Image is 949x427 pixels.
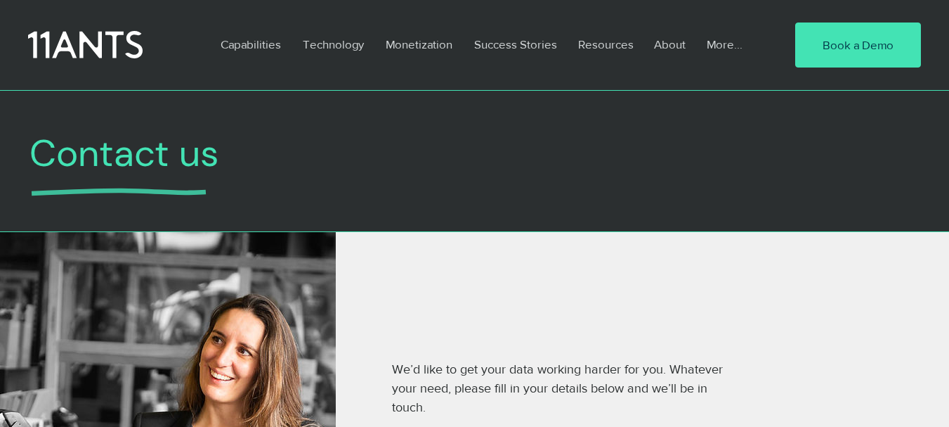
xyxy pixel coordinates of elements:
p: Resources [571,28,641,60]
nav: Site [210,28,752,60]
a: Success Stories [464,28,568,60]
a: Monetization [375,28,464,60]
p: About [647,28,693,60]
span: Book a Demo [823,37,894,53]
p: Capabilities [214,28,288,60]
p: Technology [296,28,371,60]
p: We’d like to get your data working harder for you. Whatever your need, please fill in your detail... [392,360,729,417]
p: More... [700,28,750,60]
a: Capabilities [210,28,292,60]
p: Success Stories [467,28,564,60]
span: Contact us [30,129,219,177]
a: Book a Demo [795,23,921,68]
a: About [643,28,696,60]
a: Resources [568,28,643,60]
p: Monetization [379,28,459,60]
a: Technology [292,28,375,60]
